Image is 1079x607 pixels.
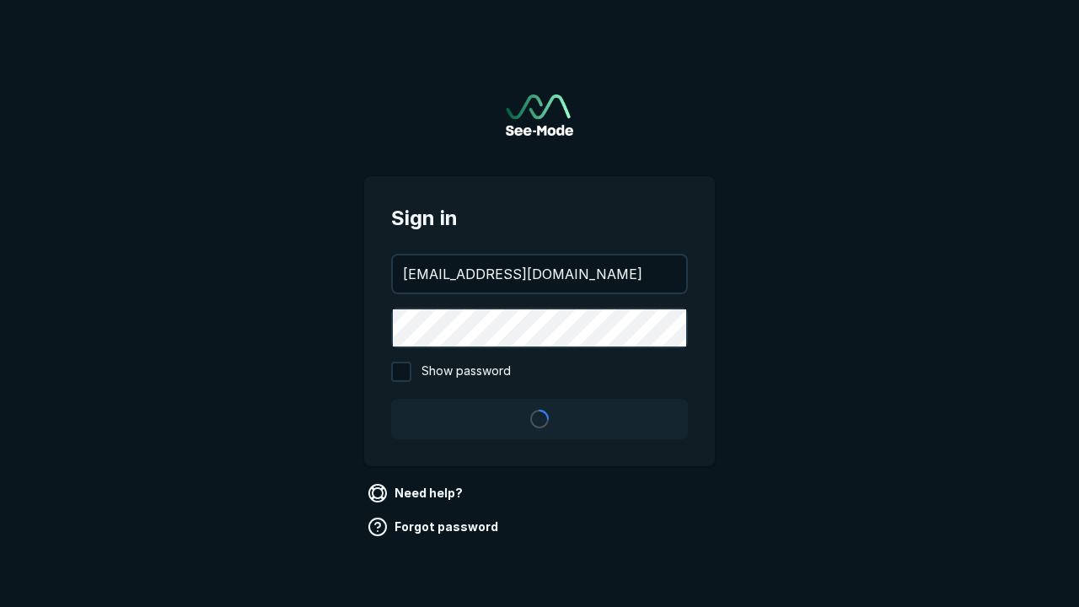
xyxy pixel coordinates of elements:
a: Go to sign in [506,94,573,136]
a: Forgot password [364,513,505,540]
img: See-Mode Logo [506,94,573,136]
span: Sign in [391,203,688,234]
a: Need help? [364,480,470,507]
span: Show password [421,362,511,382]
input: your@email.com [393,255,686,293]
